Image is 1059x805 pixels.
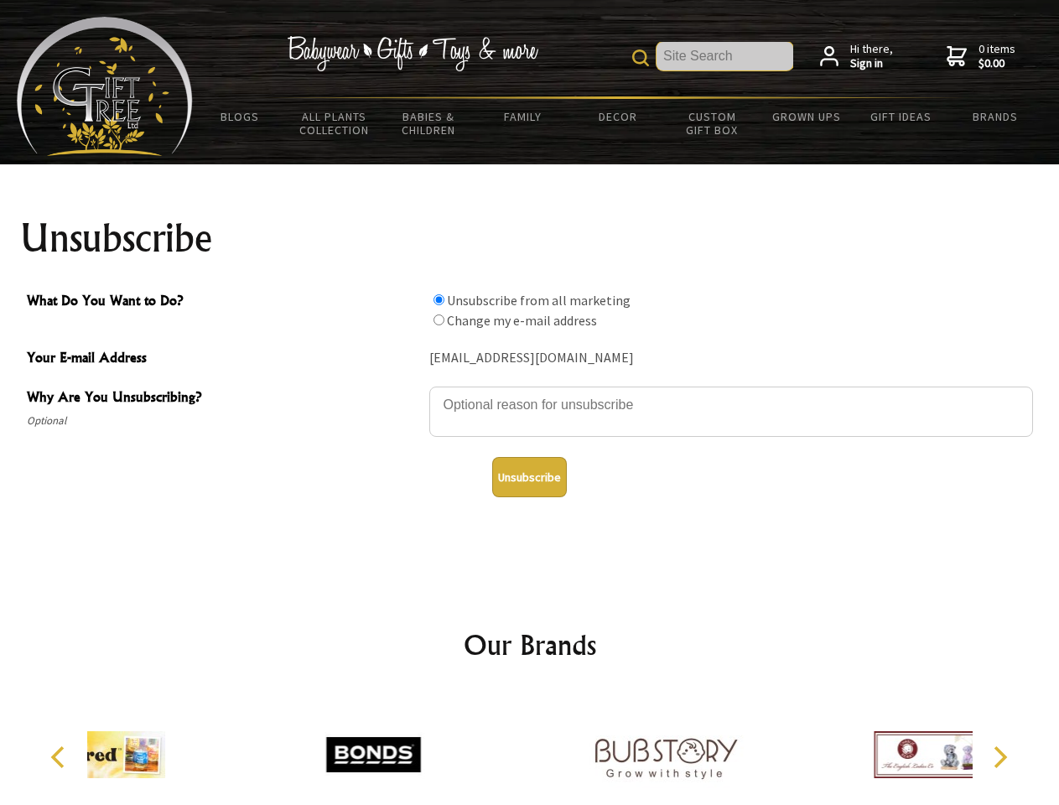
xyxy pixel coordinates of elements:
a: Custom Gift Box [665,99,760,148]
button: Unsubscribe [492,457,567,497]
label: Change my e-mail address [447,312,597,329]
strong: Sign in [850,56,893,71]
img: Babywear - Gifts - Toys & more [287,36,538,71]
button: Previous [42,739,79,776]
span: What Do You Want to Do? [27,290,421,314]
span: Your E-mail Address [27,347,421,371]
h1: Unsubscribe [20,218,1040,258]
span: Why Are You Unsubscribing? [27,387,421,411]
a: Brands [948,99,1043,134]
button: Next [981,739,1018,776]
input: What Do You Want to Do? [433,314,444,325]
a: Hi there,Sign in [820,42,893,71]
strong: $0.00 [979,56,1015,71]
label: Unsubscribe from all marketing [447,292,631,309]
a: Family [476,99,571,134]
input: What Do You Want to Do? [433,294,444,305]
a: All Plants Collection [288,99,382,148]
div: [EMAIL_ADDRESS][DOMAIN_NAME] [429,345,1033,371]
a: BLOGS [193,99,288,134]
a: 0 items$0.00 [947,42,1015,71]
a: Grown Ups [759,99,854,134]
input: Site Search [657,42,793,70]
a: Babies & Children [382,99,476,148]
textarea: Why Are You Unsubscribing? [429,387,1033,437]
a: Gift Ideas [854,99,948,134]
img: Babyware - Gifts - Toys and more... [17,17,193,156]
h2: Our Brands [34,625,1026,665]
img: product search [632,49,649,66]
span: Hi there, [850,42,893,71]
span: 0 items [979,41,1015,71]
a: Decor [570,99,665,134]
span: Optional [27,411,421,431]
